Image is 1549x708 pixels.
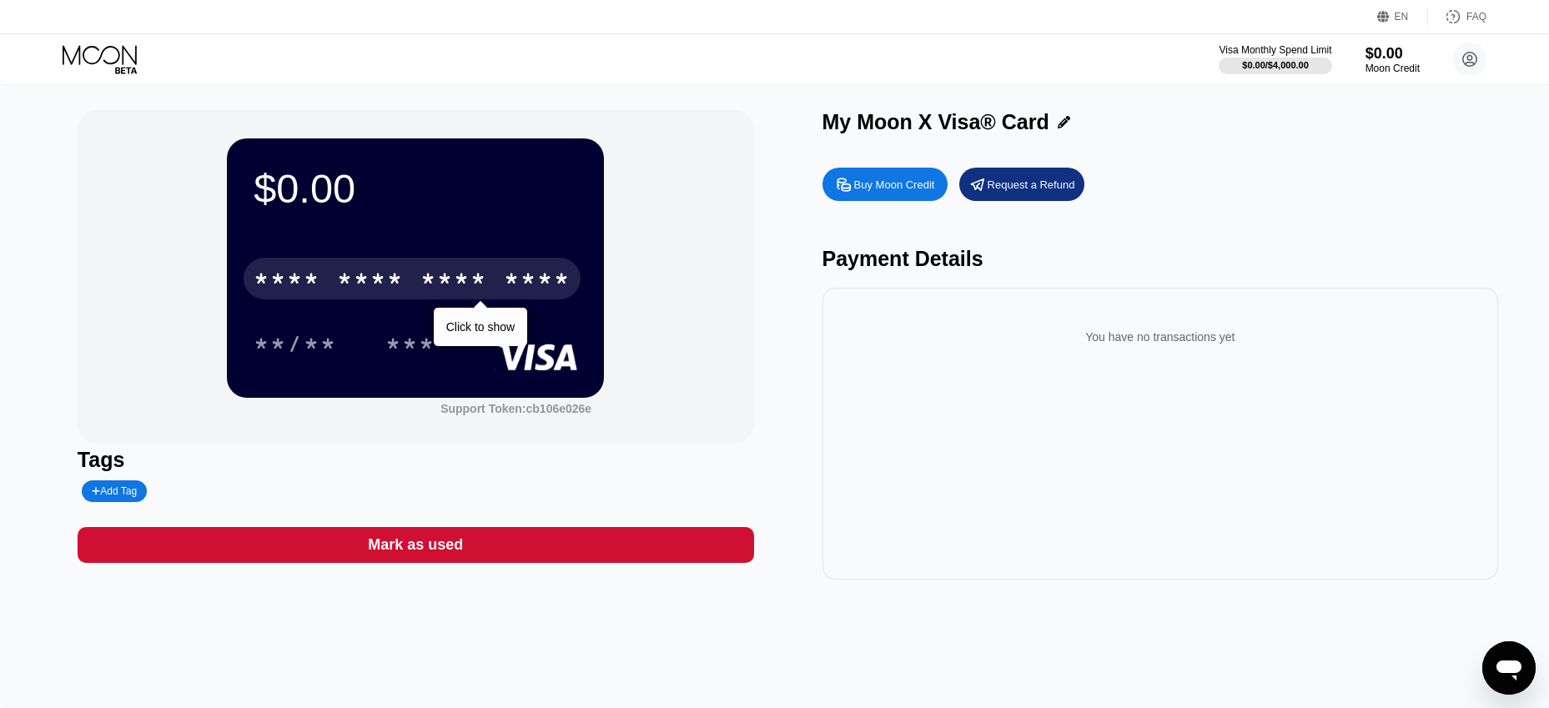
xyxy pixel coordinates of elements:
div: You have no transactions yet [836,314,1486,360]
div: EN [1395,11,1409,23]
div: Payment Details [822,247,1499,271]
div: Add Tag [92,485,137,497]
div: Support Token: cb106e026e [440,402,591,415]
div: $0.00 [1365,45,1420,63]
div: Click to show [446,320,515,334]
div: Add Tag [82,480,147,502]
div: Mark as used [368,535,463,555]
div: $0.00Moon Credit [1365,45,1420,74]
div: $0.00 / $4,000.00 [1242,60,1309,70]
div: Request a Refund [988,178,1075,192]
div: Visa Monthly Spend Limit [1219,44,1331,56]
div: Mark as used [78,527,754,563]
div: EN [1377,8,1428,25]
div: FAQ [1428,8,1486,25]
div: Buy Moon Credit [822,168,948,201]
div: Support Token:cb106e026e [440,402,591,415]
div: My Moon X Visa® Card [822,110,1049,134]
div: Moon Credit [1365,63,1420,74]
div: Request a Refund [959,168,1084,201]
div: Visa Monthly Spend Limit$0.00/$4,000.00 [1219,44,1331,74]
div: FAQ [1466,11,1486,23]
div: Tags [78,448,754,472]
div: Buy Moon Credit [854,178,935,192]
div: $0.00 [254,165,577,212]
iframe: Przycisk umożliwiający otwarcie okna komunikatora [1482,641,1536,695]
